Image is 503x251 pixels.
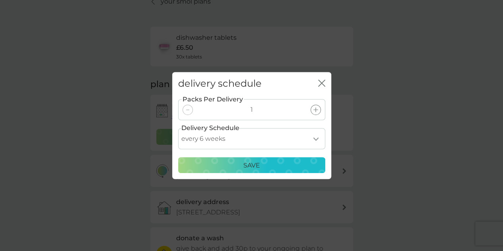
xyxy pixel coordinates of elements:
label: Delivery Schedule [181,123,239,133]
h2: delivery schedule [178,78,262,90]
button: Save [178,157,325,173]
button: close [318,80,325,88]
label: Packs Per Delivery [182,94,244,105]
p: Save [243,160,260,171]
p: 1 [251,105,253,115]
